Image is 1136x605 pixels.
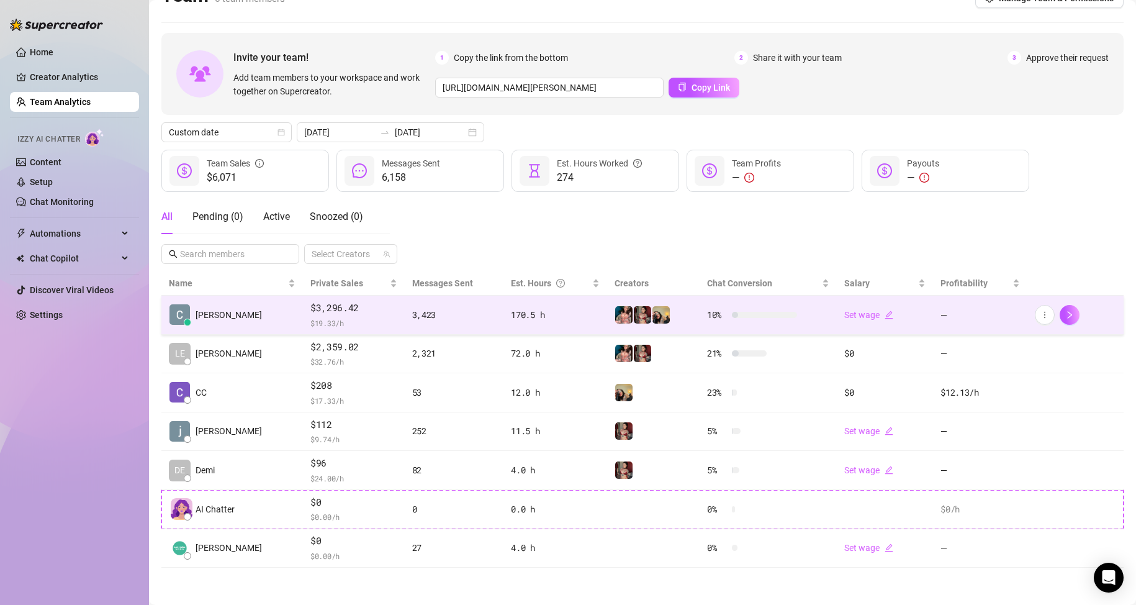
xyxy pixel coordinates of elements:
[233,50,435,65] span: Invite your team!
[634,345,651,362] img: Demi
[169,250,178,258] span: search
[707,503,727,516] span: 0 %
[707,278,772,288] span: Chat Conversion
[196,347,262,360] span: [PERSON_NAME]
[885,466,893,475] span: edit
[161,209,173,224] div: All
[17,134,80,145] span: Izzy AI Chatter
[933,412,1027,452] td: —
[707,541,727,555] span: 0 %
[940,503,1020,516] div: $0 /h
[310,317,397,329] span: $ 19.33 /h
[615,422,633,440] img: Demi
[707,308,727,322] span: 10 %
[412,386,497,399] div: 53
[30,310,63,320] a: Settings
[615,345,633,362] img: PeggySue
[175,347,185,360] span: LE
[454,51,568,65] span: Copy the link from the bottom
[169,538,190,558] img: Giada Migliavac…
[196,463,215,477] span: Demi
[607,271,700,296] th: Creators
[707,424,727,438] span: 5 %
[30,248,118,268] span: Chat Copilot
[511,347,599,360] div: 72.0 h
[744,173,754,183] span: exclamation-circle
[511,386,599,399] div: 12.0 h
[412,503,497,516] div: 0
[557,157,642,170] div: Est. Hours Worked
[511,463,599,477] div: 4.0 h
[615,462,633,479] img: Demi
[174,463,185,477] span: DE
[707,463,727,477] span: 5 %
[169,382,190,403] img: CC
[732,170,781,185] div: —
[383,250,390,258] span: team
[940,278,988,288] span: Profitability
[30,285,114,295] a: Discover Viral Videos
[907,170,939,185] div: —
[919,173,929,183] span: exclamation-circle
[16,229,26,239] span: thunderbolt
[669,78,739,98] button: Copy Link
[885,311,893,319] span: edit
[310,211,363,222] span: Snoozed ( 0 )
[169,123,284,142] span: Custom date
[196,386,207,399] span: CC
[180,247,282,261] input: Search members
[310,355,397,368] span: $ 32.76 /h
[10,19,103,31] img: logo-BBDzfeDw.svg
[844,347,926,360] div: $0
[207,170,264,185] span: $6,071
[196,541,262,555] span: [PERSON_NAME]
[16,254,24,263] img: Chat Copilot
[310,340,397,355] span: $2,359.02
[940,386,1020,399] div: $12.13 /h
[196,503,235,516] span: AI Chatter
[395,125,466,139] input: End date
[196,424,262,438] span: [PERSON_NAME]
[734,51,748,65] span: 2
[511,541,599,555] div: 4.0 h
[511,503,599,516] div: 0.0 h
[169,276,286,290] span: Name
[1040,311,1049,319] span: more
[1026,51,1109,65] span: Approve their request
[844,386,926,399] div: $0
[380,127,390,137] span: to
[382,158,440,168] span: Messages Sent
[412,424,497,438] div: 252
[1065,311,1074,319] span: right
[310,472,397,484] span: $ 24.00 /h
[678,83,687,91] span: copy
[885,544,893,552] span: edit
[412,308,497,322] div: 3,423
[310,417,397,432] span: $112
[169,304,190,325] img: Catherine Eliza…
[30,67,129,87] a: Creator Analytics
[255,157,264,170] span: info-circle
[310,511,397,523] span: $ 0.00 /h
[30,224,118,243] span: Automations
[732,158,781,168] span: Team Profits
[692,83,730,93] span: Copy Link
[933,451,1027,490] td: —
[556,276,565,290] span: question-circle
[753,51,842,65] span: Share it with your team
[707,347,727,360] span: 21 %
[885,427,893,435] span: edit
[511,276,589,290] div: Est. Hours
[171,498,192,520] img: izzy-ai-chatter-avatar-DDCN_rTZ.svg
[30,177,53,187] a: Setup
[527,163,542,178] span: hourglass
[177,163,192,178] span: dollar-circle
[382,170,440,185] span: 6,158
[707,386,727,399] span: 23 %
[310,534,397,548] span: $0
[933,296,1027,335] td: —
[277,129,285,136] span: calendar
[196,308,262,322] span: [PERSON_NAME]
[30,157,61,167] a: Content
[310,433,397,445] span: $ 9.74 /h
